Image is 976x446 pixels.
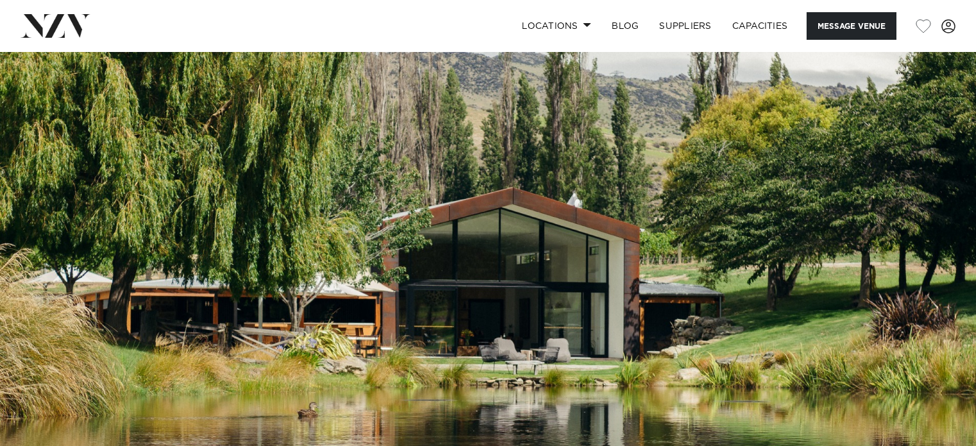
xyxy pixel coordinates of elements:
[722,12,798,40] a: Capacities
[21,14,90,37] img: nzv-logo.png
[649,12,721,40] a: SUPPLIERS
[807,12,896,40] button: Message Venue
[511,12,601,40] a: Locations
[601,12,649,40] a: BLOG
